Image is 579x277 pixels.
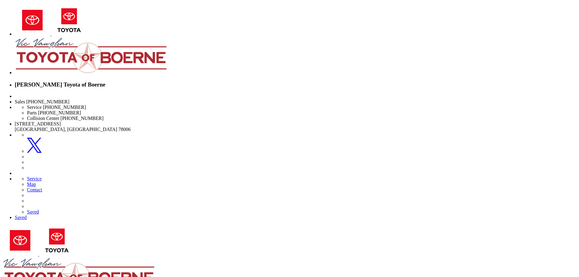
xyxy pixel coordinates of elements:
[43,105,86,110] span: [PHONE_NUMBER]
[27,187,577,193] a: Contact
[27,176,577,182] a: Service
[38,110,81,115] span: [PHONE_NUMBER]
[15,215,577,220] a: My Saved Vehicles
[15,215,27,220] span: Saved
[15,37,168,74] img: Vic Vaughan Toyota of Boerne
[15,5,50,36] img: Toyota
[51,5,87,36] img: Toyota
[27,209,577,215] a: My Saved Vehicles
[27,116,59,121] span: Collision Center
[27,176,42,181] span: Service
[15,121,577,132] li: [STREET_ADDRESS] [GEOGRAPHIC_DATA], [GEOGRAPHIC_DATA] 78006
[27,182,36,187] span: Map
[26,99,69,104] span: [PHONE_NUMBER]
[27,187,42,192] span: Contact
[27,105,42,110] span: Service
[15,99,25,104] span: Sales
[39,225,75,256] img: Toyota
[60,116,103,121] span: [PHONE_NUMBER]
[27,182,577,187] a: Map
[27,110,37,115] span: Parts
[27,138,577,154] a: Twitter: Click to visit our Twitter page
[2,225,38,256] img: Toyota
[27,209,39,214] span: Saved
[15,81,577,88] h3: [PERSON_NAME] Toyota of Boerne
